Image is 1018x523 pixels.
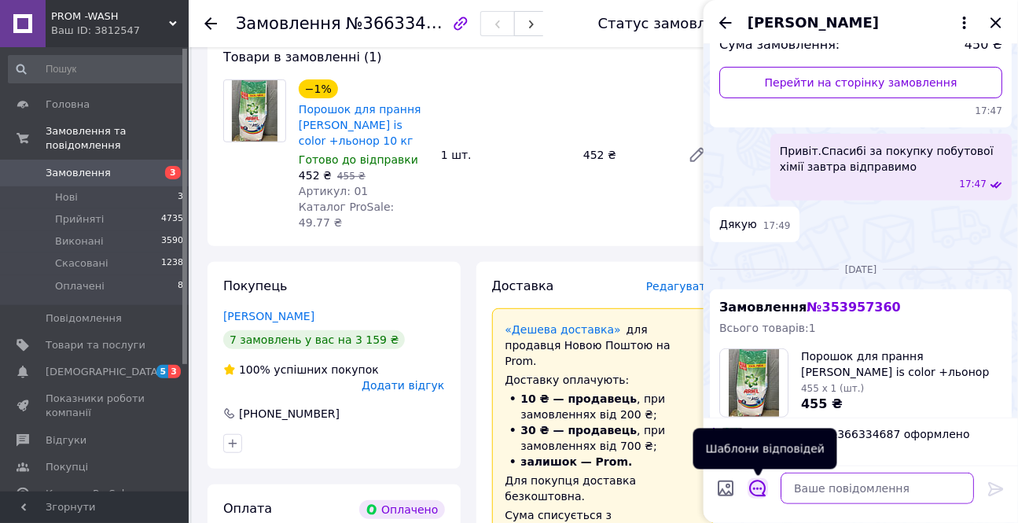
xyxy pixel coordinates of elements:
span: Замовлення та повідомлення [46,124,189,153]
span: 455 ₴ [337,171,366,182]
button: Відкрити шаблони відповідей [748,478,768,499]
span: Показники роботи компанії [46,392,145,420]
span: Товари та послуги [46,338,145,352]
span: Дякую [719,216,757,233]
div: [PHONE_NUMBER] [237,406,341,422]
span: Редагувати [646,280,713,293]
span: [PERSON_NAME] [748,13,879,33]
a: «Дешева доставка» [505,323,621,336]
span: Сума замовлення: [719,36,840,54]
div: 7 замовлень у вас на 3 159 ₴ [223,330,405,349]
div: Оплачено [359,500,444,519]
span: Замовлення [719,300,901,315]
span: Оплата [223,501,272,516]
span: Покупець [223,278,288,293]
span: Виконані [55,234,104,249]
span: 3 [168,365,181,378]
span: 450 ₴ [965,36,1002,54]
button: Закрити [987,13,1005,32]
span: № 353957360 [807,300,900,315]
span: Привіт.Спасибі за покупку побутової хімії завтра відправимо [780,143,1002,175]
span: 30 ₴ — продавець [521,424,638,436]
span: 8 [178,279,183,293]
span: Повідомлення [46,311,122,326]
span: [DEMOGRAPHIC_DATA] [46,365,162,379]
span: PROM -WASH [51,9,169,24]
button: Назад [716,13,735,32]
span: Скасовані [55,256,108,271]
span: Покупці [46,460,88,474]
span: Артикул: 01 [299,185,368,197]
span: Доставка [492,278,554,293]
li: , при замовленнях від 700 ₴; [505,422,700,454]
span: Замовлення [46,166,111,180]
span: Головна [46,98,90,112]
span: 17:47 22.07.2025 [719,105,1002,118]
div: Ваш ID: 3812547 [51,24,189,38]
div: успішних покупок [223,362,379,378]
span: Додати відгук [362,379,444,392]
a: Перейти на сторінку замовлення [719,67,1002,98]
img: Порошок для прання Аріель White is color +льонор 10 кг [232,80,278,142]
span: Відгуки [46,433,86,447]
div: 1 шт. [435,144,577,166]
span: Оплачені [55,279,105,293]
div: для продавця Новою Поштою на Prom. [505,322,700,369]
span: 3590 [161,234,183,249]
span: 4735 [161,212,183,227]
span: 3 [165,166,181,179]
span: Замовлення №366334687 оформлено [752,426,1009,442]
li: , при замовленнях від 200 ₴; [505,391,700,422]
span: Прийняті [55,212,104,227]
span: Всього товарів: 1 [719,322,816,334]
span: 100% [239,363,270,376]
div: 23.07.2025 [710,261,1012,277]
span: 3 [178,190,183,204]
div: Для покупця доставка безкоштовна. [505,473,700,504]
input: Пошук [8,55,185,83]
div: 452 ₴ [577,144,675,166]
div: Доставку оплачують: [505,372,700,388]
div: −1% [299,79,338,98]
a: Редагувати [682,139,713,171]
button: [PERSON_NAME] [748,13,974,33]
div: Статус замовлення [598,16,743,31]
a: Порошок для прання [PERSON_NAME] is color +льонор 10 кг [299,103,421,147]
span: залишок — Prom. [521,455,633,468]
span: Замовлення [236,14,341,33]
span: 10 ₴ — продавець [521,392,638,405]
span: Порошок для прання [PERSON_NAME] is color +льонор 10 кг [801,348,1002,380]
img: 5992233958_w100_h100_poroshok-dlya-stirki.jpg [729,349,780,417]
span: [DATE] [839,263,884,277]
span: 455 x 1 (шт.) [801,383,864,394]
span: Каталог ProSale [46,487,130,501]
a: [PERSON_NAME] [223,310,314,322]
span: №366334687 [346,13,458,33]
div: Повернутися назад [204,16,217,31]
span: 17:47 22.07.2025 [959,178,987,191]
span: 5 [156,365,169,378]
span: 452 ₴ [299,169,332,182]
span: 455 ₴ [801,396,843,411]
span: Нові [55,190,78,204]
span: Товари в замовленні (1) [223,50,382,64]
span: 1238 [161,256,183,271]
span: 17:49 22.07.2025 [763,219,791,233]
span: Каталог ProSale: 49.77 ₴ [299,201,394,229]
span: Готово до відправки [299,153,418,166]
div: Шаблони відповідей [693,429,837,470]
